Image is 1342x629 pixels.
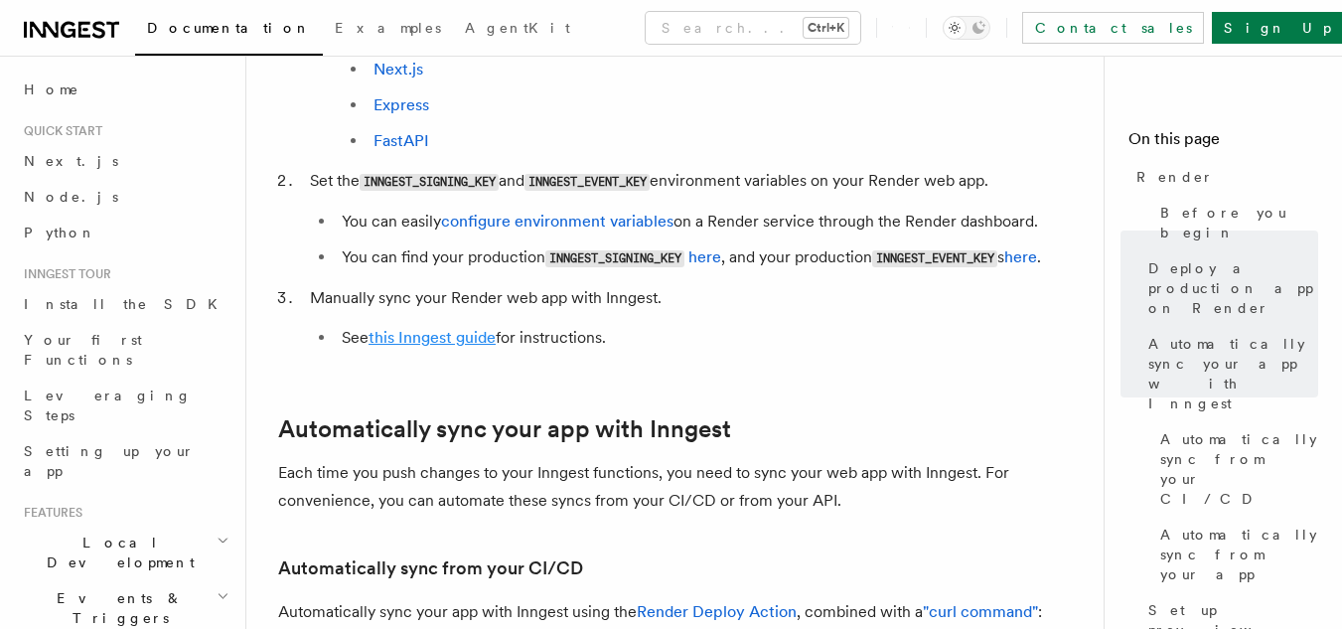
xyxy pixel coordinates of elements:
a: Setting up your app [16,433,233,489]
a: Install the SDK [16,286,233,322]
span: Home [24,79,79,99]
a: this Inngest guide [369,328,496,347]
a: Deploy a production app on Render [1140,250,1318,326]
span: Automatically sync from your CI/CD [1160,429,1318,509]
li: See to learn how to deploy specific frameworks, such as: [336,16,1073,155]
a: Your first Functions [16,322,233,378]
a: Next.js [373,60,423,79]
span: Leveraging Steps [24,388,192,423]
span: Local Development [16,533,217,572]
a: Leveraging Steps [16,378,233,433]
a: Python [16,215,233,250]
a: AgentKit [453,6,582,54]
a: Contact sales [1022,12,1204,44]
span: Next.js [24,153,118,169]
span: Before you begin [1160,203,1318,242]
code: INNGEST_SIGNING_KEY [545,250,684,267]
a: Automatically sync your app with Inngest [1140,326,1318,421]
code: INNGEST_EVENT_KEY [872,250,997,267]
a: Before you begin [1152,195,1318,250]
a: here [688,247,721,266]
a: Render Deploy Action [637,602,797,621]
a: Automatically sync from your CI/CD [1152,421,1318,517]
span: Python [24,225,96,240]
a: Express [373,95,429,114]
span: Automatically sync from your app [1160,525,1318,584]
button: Local Development [16,525,233,580]
li: See for instructions. [336,324,1073,352]
code: INNGEST_SIGNING_KEY [360,174,499,191]
span: Documentation [147,20,311,36]
h4: On this page [1128,127,1318,159]
span: Inngest tour [16,266,111,282]
button: Toggle dark mode [943,16,990,40]
a: here [1004,247,1037,266]
li: Set the and environment variables on your Render web app. [304,167,1073,272]
span: Node.js [24,189,118,205]
span: Deploy a production app on Render [1148,258,1318,318]
span: AgentKit [465,20,570,36]
a: Home [16,72,233,107]
code: INNGEST_EVENT_KEY [524,174,650,191]
a: Render [1128,159,1318,195]
span: Events & Triggers [16,588,217,628]
a: Documentation [135,6,323,56]
span: Automatically sync your app with Inngest [1148,334,1318,413]
a: Examples [323,6,453,54]
span: Setting up your app [24,443,195,479]
li: You can find your production , and your production s . [336,243,1073,272]
a: configure environment variables [441,212,673,231]
span: Features [16,505,82,521]
li: Manually sync your Render web app with Inngest. [304,284,1073,352]
a: "curl command" [923,602,1038,621]
span: Examples [335,20,441,36]
a: Node.js [16,179,233,215]
span: Quick start [16,123,102,139]
p: Automatically sync your app with Inngest using the , combined with a : [278,598,1073,626]
span: Render [1136,167,1214,187]
a: Automatically sync from your app [1152,517,1318,592]
p: Each time you push changes to your Inngest functions, you need to sync your web app with Inngest.... [278,459,1073,515]
a: Automatically sync from your CI/CD [278,554,583,582]
kbd: Ctrl+K [804,18,848,38]
button: Search...Ctrl+K [646,12,860,44]
a: Automatically sync your app with Inngest [278,415,731,443]
span: Install the SDK [24,296,229,312]
a: Next.js [16,143,233,179]
span: Your first Functions [24,332,142,368]
a: FastAPI [373,131,429,150]
li: You can easily on a Render service through the Render dashboard. [336,208,1073,236]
